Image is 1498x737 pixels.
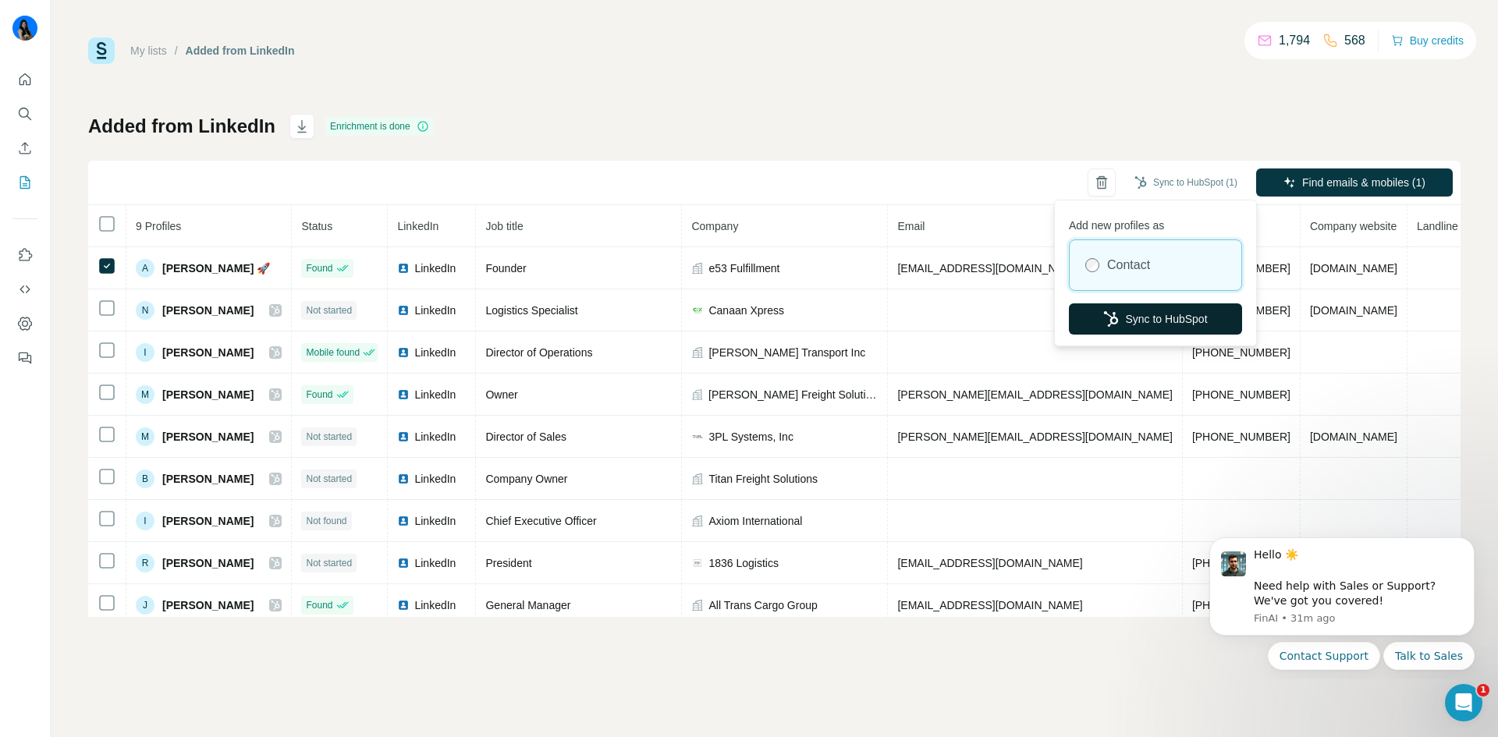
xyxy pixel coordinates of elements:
[136,512,154,530] div: I
[162,471,254,487] span: [PERSON_NAME]
[485,304,577,317] span: Logistics Specialist
[897,262,1082,275] span: [EMAIL_ADDRESS][DOMAIN_NAME]
[162,555,254,571] span: [PERSON_NAME]
[708,387,878,402] span: [PERSON_NAME] Freight Solutions
[414,345,456,360] span: LinkedIn
[691,557,704,569] img: company-logo
[691,220,738,232] span: Company
[897,388,1172,401] span: [PERSON_NAME][EMAIL_ADDRESS][DOMAIN_NAME]
[1279,31,1310,50] p: 1,794
[12,134,37,162] button: Enrich CSV
[691,304,704,317] img: company-logo
[414,260,456,276] span: LinkedIn
[397,557,410,569] img: LinkedIn logo
[162,260,270,276] span: [PERSON_NAME] 🚀
[414,555,456,571] span: LinkedIn
[397,515,410,527] img: LinkedIn logo
[897,220,925,232] span: Email
[485,515,596,527] span: Chief Executive Officer
[1069,211,1242,233] p: Add new profiles as
[414,429,456,445] span: LinkedIn
[485,431,566,443] span: Director of Sales
[1344,31,1365,50] p: 568
[306,556,352,570] span: Not started
[1186,523,1498,679] iframe: Intercom notifications message
[485,346,592,359] span: Director of Operations
[162,387,254,402] span: [PERSON_NAME]
[136,427,154,446] div: M
[1310,220,1397,232] span: Company website
[414,513,456,529] span: LinkedIn
[1123,171,1248,194] button: Sync to HubSpot (1)
[306,430,352,444] span: Not started
[136,259,154,278] div: A
[708,260,779,276] span: e53 Fulfillment
[306,598,332,612] span: Found
[708,555,779,571] span: 1836 Logistics
[12,344,37,372] button: Feedback
[708,429,793,445] span: 3PL Systems, Inc
[485,262,526,275] span: Founder
[136,301,154,320] div: N
[397,431,410,443] img: LinkedIn logo
[136,469,154,488] div: B
[186,43,295,58] div: Added from LinkedIn
[1310,304,1397,317] span: [DOMAIN_NAME]
[162,345,254,360] span: [PERSON_NAME]
[897,431,1172,443] span: [PERSON_NAME][EMAIL_ADDRESS][DOMAIN_NAME]
[708,345,865,360] span: [PERSON_NAME] Transport Inc
[306,261,332,275] span: Found
[1310,262,1397,275] span: [DOMAIN_NAME]
[897,557,1082,569] span: [EMAIL_ADDRESS][DOMAIN_NAME]
[1192,346,1290,359] span: [PHONE_NUMBER]
[12,310,37,338] button: Dashboard
[1310,431,1397,443] span: [DOMAIN_NAME]
[397,346,410,359] img: LinkedIn logo
[12,275,37,303] button: Use Surfe API
[88,114,275,139] h1: Added from LinkedIn
[485,473,567,485] span: Company Owner
[1107,256,1150,275] label: Contact
[136,343,154,362] div: I
[325,117,434,136] div: Enrichment is done
[162,597,254,613] span: [PERSON_NAME]
[397,599,410,611] img: LinkedIn logo
[897,599,1082,611] span: [EMAIL_ADDRESS][DOMAIN_NAME]
[1391,30,1464,51] button: Buy credits
[306,472,352,486] span: Not started
[397,388,410,401] img: LinkedIn logo
[12,241,37,269] button: Use Surfe on LinkedIn
[485,599,570,611] span: General Manager
[88,37,115,64] img: Surfe Logo
[12,100,37,128] button: Search
[414,387,456,402] span: LinkedIn
[306,388,332,402] span: Found
[136,220,181,232] span: 9 Profiles
[1069,303,1242,335] button: Sync to HubSpot
[130,44,167,57] a: My lists
[162,303,254,318] span: [PERSON_NAME]
[136,385,154,404] div: M
[691,431,704,443] img: company-logo
[708,303,784,318] span: Canaan Xpress
[136,554,154,572] div: R
[175,43,178,58] li: /
[306,345,360,360] span: Mobile found
[414,303,456,318] span: LinkedIn
[12,168,37,197] button: My lists
[414,597,456,613] span: LinkedIn
[414,471,456,487] span: LinkedIn
[397,304,410,317] img: LinkedIn logo
[136,596,154,615] div: J
[708,513,802,529] span: Axiom International
[1302,175,1425,190] span: Find emails & mobiles (1)
[301,220,332,232] span: Status
[306,514,346,528] span: Not found
[1192,431,1290,443] span: [PHONE_NUMBER]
